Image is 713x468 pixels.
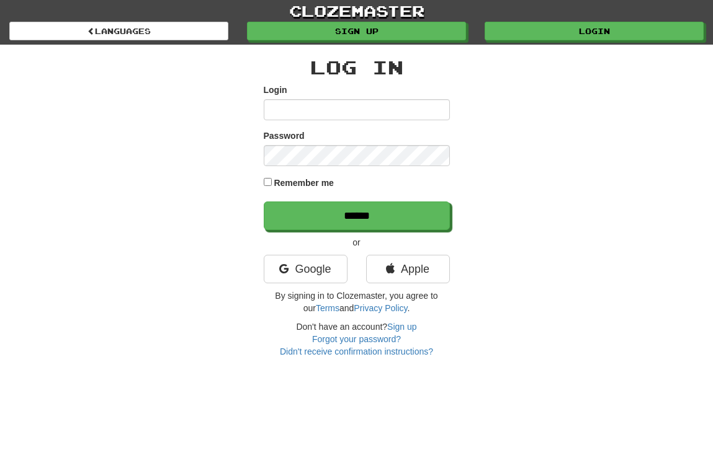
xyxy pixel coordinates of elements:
[9,22,228,40] a: Languages
[280,347,433,356] a: Didn't receive confirmation instructions?
[264,320,450,358] div: Don't have an account?
[354,303,407,313] a: Privacy Policy
[387,322,416,332] a: Sign up
[312,334,401,344] a: Forgot your password?
[264,57,450,77] h2: Log In
[264,289,450,314] p: By signing in to Clozemaster, you agree to our and .
[274,177,334,189] label: Remember me
[264,255,348,283] a: Google
[264,130,305,142] label: Password
[316,303,339,313] a: Terms
[247,22,466,40] a: Sign up
[264,84,287,96] label: Login
[485,22,704,40] a: Login
[366,255,450,283] a: Apple
[264,236,450,249] p: or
